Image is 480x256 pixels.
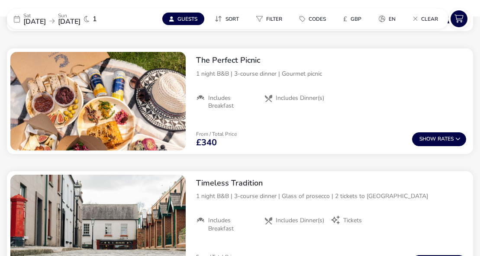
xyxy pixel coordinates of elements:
[208,13,249,25] naf-pibe-menu-bar-item: Sort
[162,13,204,25] button: Guests
[276,217,324,224] span: Includes Dinner(s)
[162,13,208,25] naf-pibe-menu-bar-item: Guests
[343,217,362,224] span: Tickets
[23,17,46,26] span: [DATE]
[189,48,473,117] div: The Perfect Picnic1 night B&B | 3-course dinner | Gourmet picnicIncludes BreakfastIncludes Dinner(s)
[7,9,137,29] div: Sat[DATE]Sun[DATE]1
[412,132,466,146] button: ShowRates
[293,13,336,25] naf-pibe-menu-bar-item: Codes
[419,136,438,142] span: Show
[406,13,448,25] naf-pibe-menu-bar-item: Clear
[249,13,289,25] button: Filter
[266,16,282,22] span: Filter
[93,16,97,22] span: 1
[276,94,324,102] span: Includes Dinner(s)
[58,13,81,18] p: Sun
[189,171,473,240] div: Timeless Tradition1 night B&B | 3-course dinner | Glass of prosecco | 2 tickets to [GEOGRAPHIC_DA...
[336,13,368,25] button: £GBP
[196,55,466,65] h2: The Perfect Picnic
[177,16,197,22] span: Guests
[208,13,246,25] button: Sort
[23,13,46,18] p: Sat
[343,15,347,23] i: £
[196,131,237,137] p: From / Total Price
[309,16,326,22] span: Codes
[293,13,333,25] button: Codes
[10,52,186,150] swiper-slide: 1 / 1
[372,13,403,25] button: en
[58,17,81,26] span: [DATE]
[336,13,372,25] naf-pibe-menu-bar-item: £GBP
[196,138,217,147] span: £340
[421,16,438,22] span: Clear
[351,16,361,22] span: GBP
[208,217,257,232] span: Includes Breakfast
[249,13,293,25] naf-pibe-menu-bar-item: Filter
[226,16,239,22] span: Sort
[196,69,466,78] p: 1 night B&B | 3-course dinner | Gourmet picnic
[196,178,466,188] h2: Timeless Tradition
[372,13,406,25] naf-pibe-menu-bar-item: en
[406,13,445,25] button: Clear
[389,16,396,22] span: en
[208,94,257,110] span: Includes Breakfast
[196,192,466,201] p: 1 night B&B | 3-course dinner | Glass of prosecco | 2 tickets to [GEOGRAPHIC_DATA]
